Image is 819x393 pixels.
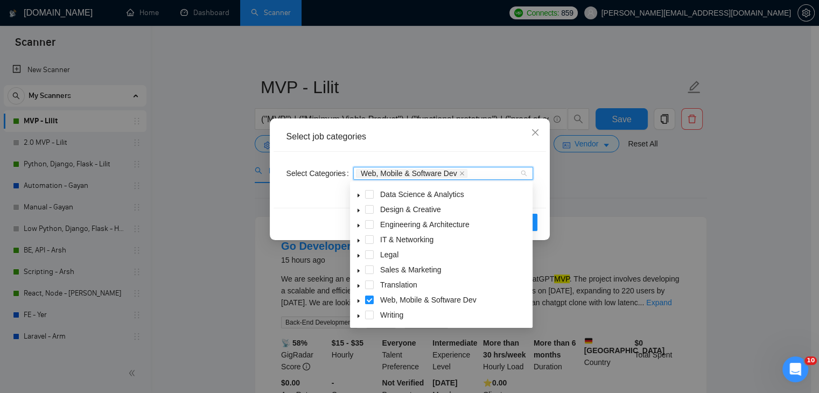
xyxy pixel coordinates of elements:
[521,118,550,148] button: Close
[286,165,353,182] label: Select Categories
[380,205,441,214] span: Design & Creative
[378,263,530,276] span: Sales & Marketing
[378,278,530,291] span: Translation
[378,188,530,201] span: Data Science & Analytics
[361,170,457,177] span: Web, Mobile & Software Dev
[356,169,467,178] span: Web, Mobile & Software Dev
[804,356,817,365] span: 10
[380,235,433,244] span: IT & Networking
[356,253,361,258] span: caret-down
[356,268,361,273] span: caret-down
[380,280,417,289] span: Translation
[380,296,477,304] span: Web, Mobile & Software Dev
[378,233,530,246] span: IT & Networking
[378,248,530,261] span: Legal
[531,128,540,137] span: close
[356,238,361,243] span: caret-down
[286,131,533,143] div: Select job categories
[380,250,398,259] span: Legal
[378,218,530,231] span: Engineering & Architecture
[470,169,472,178] input: Select Categories
[380,190,464,199] span: Data Science & Analytics
[378,293,530,306] span: Web, Mobile & Software Dev
[356,313,361,319] span: caret-down
[378,203,530,216] span: Design & Creative
[380,220,470,229] span: Engineering & Architecture
[356,298,361,304] span: caret-down
[356,208,361,213] span: caret-down
[356,223,361,228] span: caret-down
[380,311,403,319] span: Writing
[378,308,530,321] span: Writing
[380,265,442,274] span: Sales & Marketing
[356,283,361,289] span: caret-down
[782,356,808,382] iframe: Intercom live chat
[459,171,465,176] span: close
[356,193,361,198] span: caret-down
